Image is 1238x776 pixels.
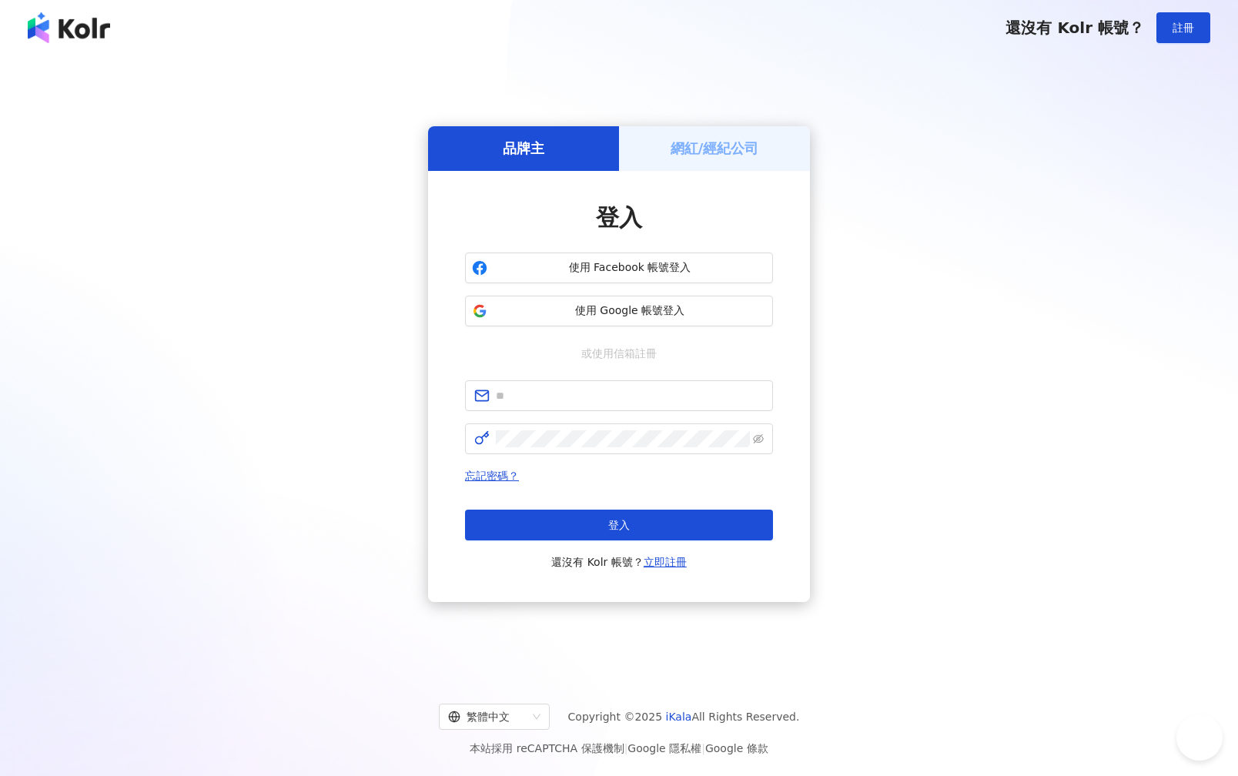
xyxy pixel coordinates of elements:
[701,742,705,754] span: |
[1176,714,1223,761] iframe: Help Scout Beacon - Open
[570,345,668,362] span: 或使用信箱註冊
[494,260,766,276] span: 使用 Facebook 帳號登入
[465,296,773,326] button: 使用 Google 帳號登入
[465,510,773,540] button: 登入
[596,204,642,231] span: 登入
[448,704,527,729] div: 繁體中文
[608,519,630,531] span: 登入
[465,253,773,283] button: 使用 Facebook 帳號登入
[753,433,764,444] span: eye-invisible
[465,470,519,482] a: 忘記密碼？
[503,139,544,158] h5: 品牌主
[28,12,110,43] img: logo
[1005,18,1144,37] span: 還沒有 Kolr 帳號？
[551,553,687,571] span: 還沒有 Kolr 帳號？
[1156,12,1210,43] button: 註冊
[470,739,768,758] span: 本站採用 reCAPTCHA 保護機制
[627,742,701,754] a: Google 隱私權
[568,707,800,726] span: Copyright © 2025 All Rights Reserved.
[705,742,768,754] a: Google 條款
[671,139,759,158] h5: 網紅/經紀公司
[494,303,766,319] span: 使用 Google 帳號登入
[666,711,692,723] a: iKala
[644,556,687,568] a: 立即註冊
[1173,22,1194,34] span: 註冊
[624,742,628,754] span: |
